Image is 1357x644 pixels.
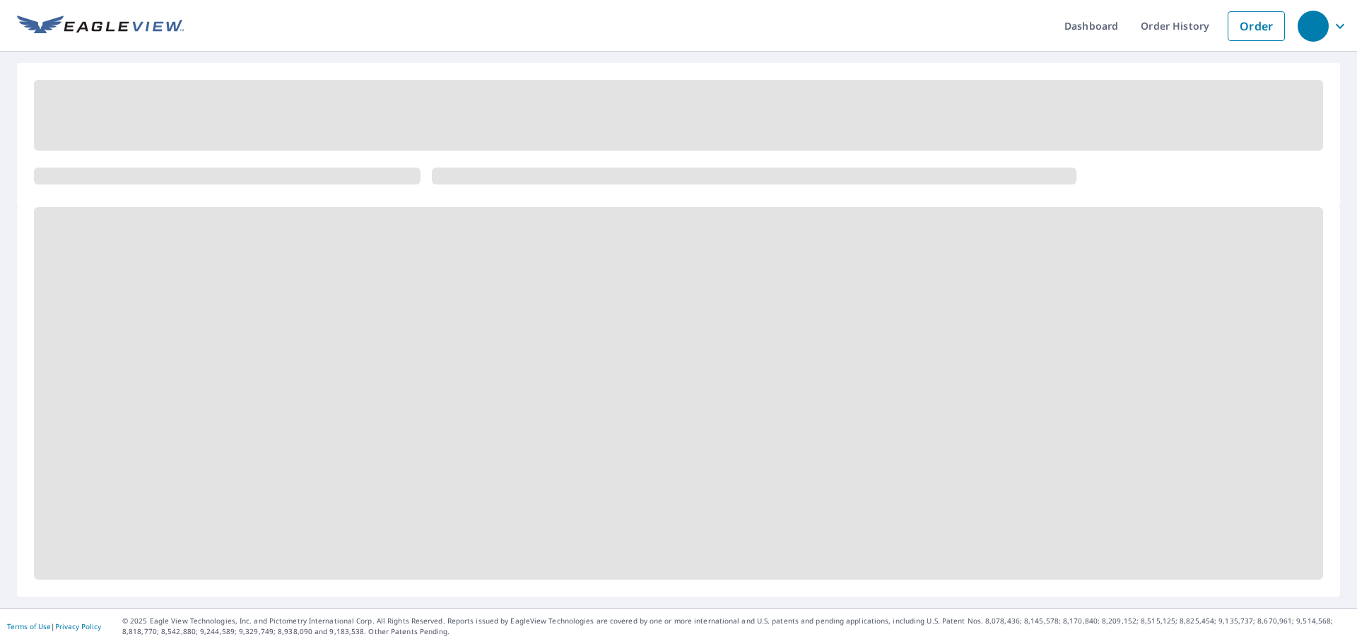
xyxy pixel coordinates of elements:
[55,621,101,631] a: Privacy Policy
[17,16,184,37] img: EV Logo
[1228,11,1285,41] a: Order
[7,621,51,631] a: Terms of Use
[122,616,1350,637] p: © 2025 Eagle View Technologies, Inc. and Pictometry International Corp. All Rights Reserved. Repo...
[7,622,101,631] p: |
